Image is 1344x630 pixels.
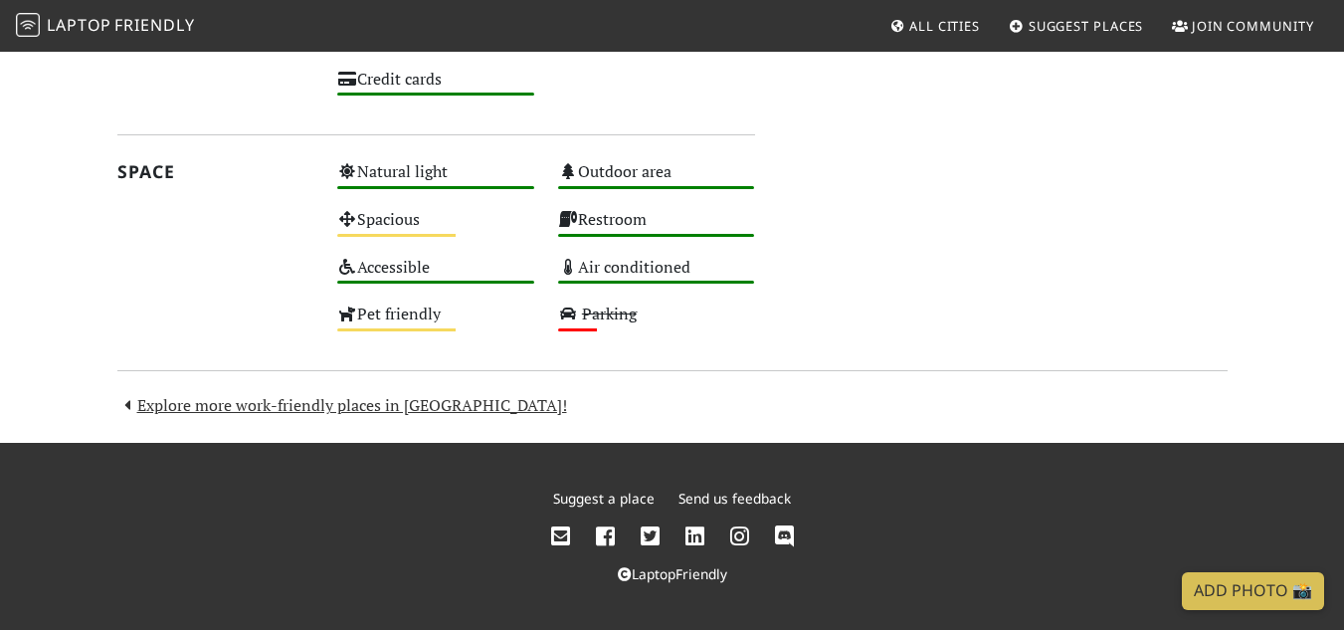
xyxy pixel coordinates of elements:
[546,205,767,253] div: Restroom
[47,14,111,36] span: Laptop
[325,253,546,301] div: Accessible
[16,9,195,44] a: LaptopFriendly LaptopFriendly
[325,205,546,253] div: Spacious
[1182,572,1324,610] a: Add Photo 📸
[114,14,194,36] span: Friendly
[546,157,767,205] div: Outdoor area
[1164,8,1322,44] a: Join Community
[618,564,727,583] a: LaptopFriendly
[117,161,314,182] h2: Space
[117,394,567,416] a: Explore more work-friendly places in [GEOGRAPHIC_DATA]!
[16,13,40,37] img: LaptopFriendly
[325,65,546,112] div: Credit cards
[325,300,546,347] div: Pet friendly
[582,303,637,324] s: Parking
[1192,17,1314,35] span: Join Community
[909,17,980,35] span: All Cities
[553,489,655,508] a: Suggest a place
[546,253,767,301] div: Air conditioned
[678,489,791,508] a: Send us feedback
[1001,8,1152,44] a: Suggest Places
[1029,17,1144,35] span: Suggest Places
[325,157,546,205] div: Natural light
[881,8,988,44] a: All Cities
